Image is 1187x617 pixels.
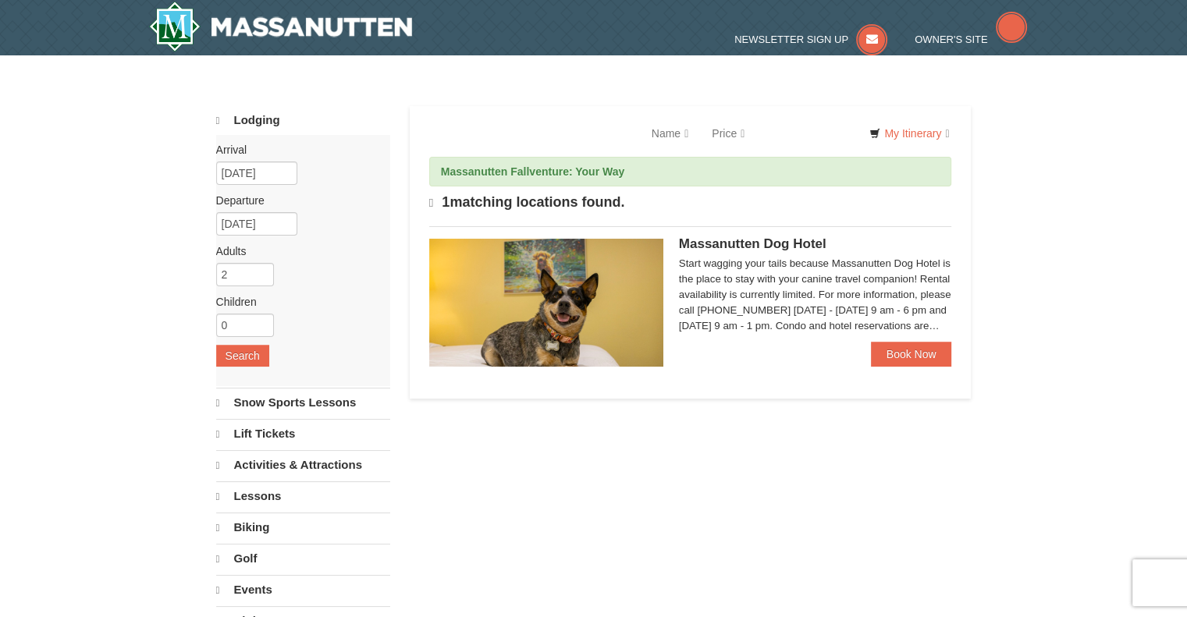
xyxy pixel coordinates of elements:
span: Owner's Site [915,34,988,45]
span: Newsletter Sign Up [734,34,848,45]
a: Biking [216,512,390,542]
a: Lessons [216,481,390,511]
a: Snow Sports Lessons [216,388,390,417]
a: Name [640,118,700,149]
img: 27428181-5-81c892a3.jpg [429,239,663,367]
label: Adults [216,243,378,259]
div: Start wagging your tails because Massanutten Dog Hotel is the place to stay with your canine trav... [679,256,952,334]
a: Price [700,118,756,149]
a: Book Now [871,342,952,367]
a: Golf [216,544,390,573]
strong: Massanutten Fallventure: Your Way [441,165,624,178]
label: Arrival [216,142,378,158]
label: Children [216,294,378,310]
span: Massanutten Dog Hotel [679,236,826,251]
a: Lodging [216,106,390,135]
img: Massanutten Resort Logo [149,2,413,51]
label: Departure [216,193,378,208]
a: Owner's Site [915,34,1027,45]
a: Massanutten Resort [149,2,413,51]
a: My Itinerary [859,122,959,145]
button: Search [216,345,269,367]
a: Lift Tickets [216,419,390,449]
a: Newsletter Sign Up [734,34,887,45]
a: Events [216,575,390,605]
a: Activities & Attractions [216,450,390,480]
